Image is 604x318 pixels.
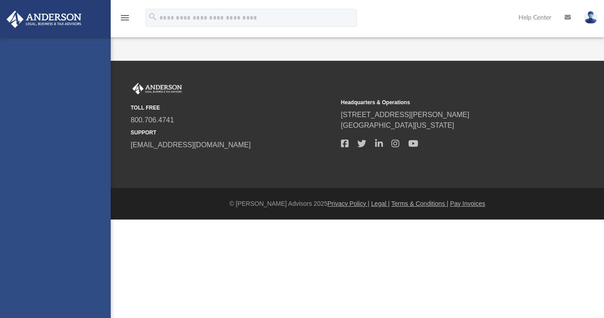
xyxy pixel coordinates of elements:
[131,116,174,124] a: 800.706.4741
[111,199,604,208] div: © [PERSON_NAME] Advisors 2025
[450,200,485,207] a: Pay Invoices
[120,12,130,23] i: menu
[341,122,454,129] a: [GEOGRAPHIC_DATA][US_STATE]
[148,12,158,22] i: search
[131,83,184,94] img: Anderson Advisors Platinum Portal
[391,200,449,207] a: Terms & Conditions |
[120,17,130,23] a: menu
[131,129,335,137] small: SUPPORT
[131,104,335,112] small: TOLL FREE
[131,141,251,149] a: [EMAIL_ADDRESS][DOMAIN_NAME]
[341,98,545,106] small: Headquarters & Operations
[371,200,390,207] a: Legal |
[328,200,370,207] a: Privacy Policy |
[4,11,84,28] img: Anderson Advisors Platinum Portal
[341,111,469,118] a: [STREET_ADDRESS][PERSON_NAME]
[584,11,597,24] img: User Pic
